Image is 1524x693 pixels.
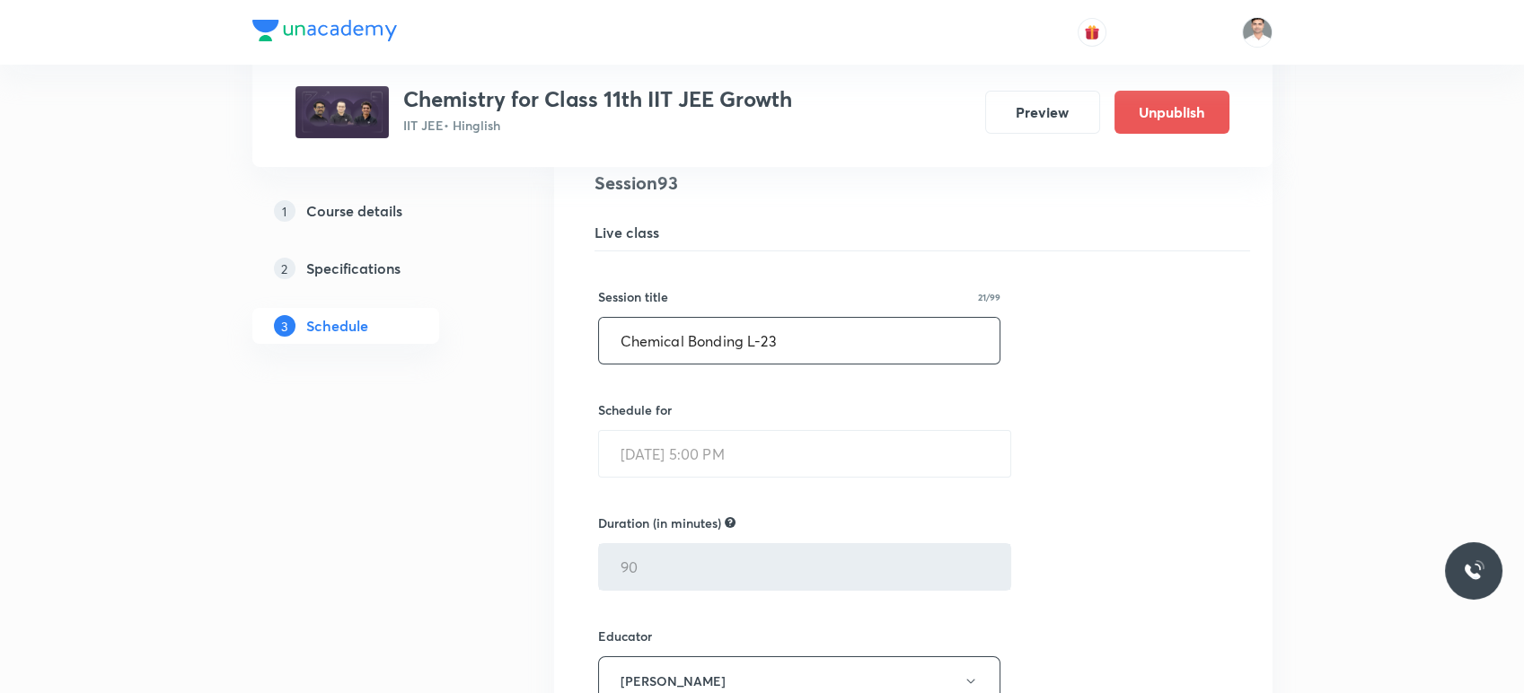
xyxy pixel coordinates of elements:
button: Preview [985,91,1100,134]
h5: Live class [595,222,1250,243]
h3: Chemistry for Class 11th IIT JEE Growth [403,86,792,112]
img: Company Logo [252,20,397,41]
p: 3 [274,315,295,337]
img: avatar [1084,24,1100,40]
img: Mant Lal [1242,17,1273,48]
h5: Specifications [306,258,401,279]
h5: Course details [306,200,402,222]
p: IIT JEE • Hinglish [403,116,792,135]
a: 1Course details [252,193,497,229]
p: 1 [274,200,295,222]
button: avatar [1078,18,1106,47]
div: Not allow to edit for recorded type class [725,514,736,531]
h6: Duration (in minutes) [598,513,721,532]
img: ttu [1463,560,1484,582]
a: Company Logo [252,20,397,46]
p: 21/99 [978,293,1000,302]
h6: Session title [598,287,668,306]
input: 90 [599,544,1010,590]
img: f185f6e454e84d7380b107abfbc53f07.jpg [295,86,389,138]
p: 2 [274,258,295,279]
button: Unpublish [1114,91,1229,134]
h5: Schedule [306,315,368,337]
a: 2Specifications [252,250,497,286]
h4: Session 93 [595,170,1250,197]
input: A great title is short, clear and descriptive [599,318,1000,364]
h6: Educator [598,627,1001,645]
h6: Schedule for [598,400,1001,419]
